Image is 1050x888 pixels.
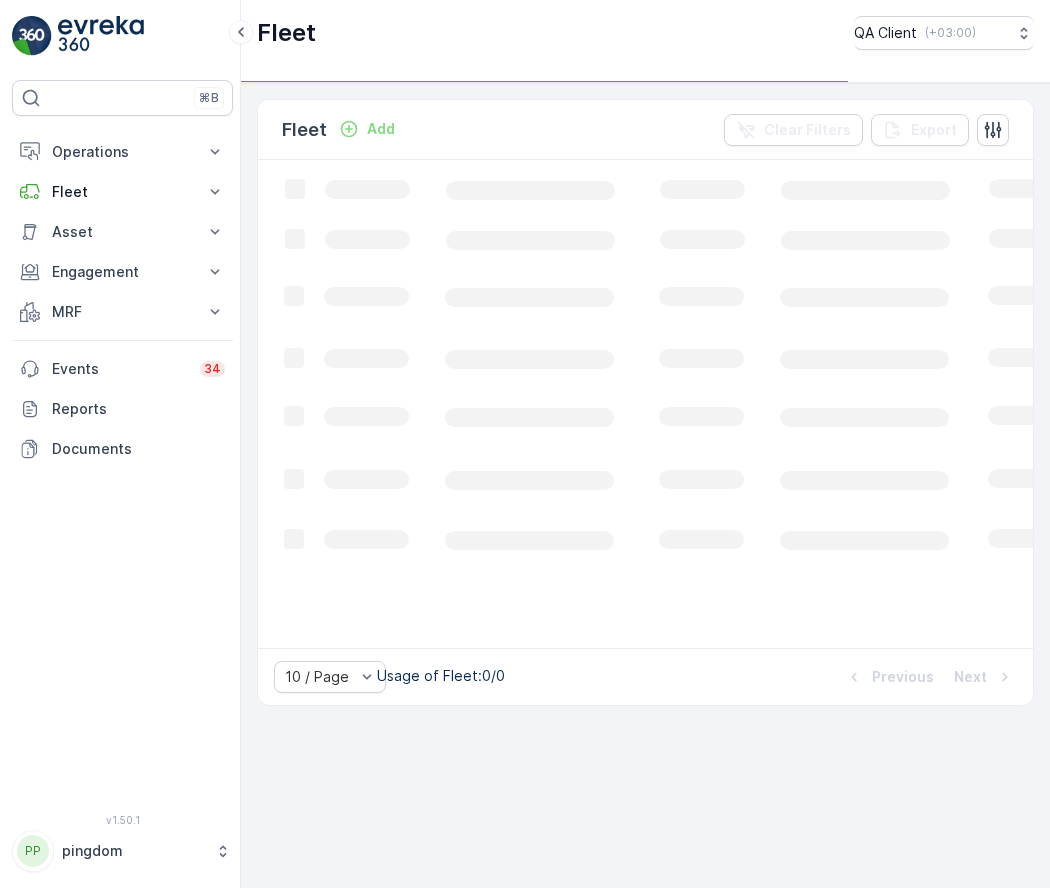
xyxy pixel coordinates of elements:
[12,212,233,252] button: Asset
[199,90,219,106] p: ⌘B
[954,667,987,687] p: Next
[871,114,969,146] button: Export
[52,142,193,162] p: Operations
[724,114,863,146] button: Clear Filters
[854,16,1034,50] button: QA Client(+03:00)
[257,17,316,49] p: Fleet
[911,120,957,140] p: Export
[12,252,233,292] button: Engagement
[282,116,327,144] p: Fleet
[52,222,193,242] p: Asset
[58,16,144,56] img: logo_light-DOdMpM7g.png
[12,292,233,332] button: MRF
[12,16,52,56] img: logo
[12,814,233,826] span: v 1.50.1
[52,302,193,322] p: MRF
[62,841,205,861] p: pingdom
[377,666,505,686] p: Usage of Fleet : 0/0
[204,361,221,377] p: 34
[12,830,233,872] button: PPpingdom
[331,117,403,141] button: Add
[12,429,233,469] a: Documents
[52,262,193,282] p: Engagement
[925,25,976,41] p: ( +03:00 )
[872,667,934,687] p: Previous
[52,439,225,459] p: Documents
[52,182,193,202] p: Fleet
[12,132,233,172] button: Operations
[12,172,233,212] button: Fleet
[12,349,233,389] a: Events34
[764,120,851,140] p: Clear Filters
[52,399,225,419] p: Reports
[952,665,1017,689] button: Next
[17,835,49,867] div: PP
[854,23,917,43] p: QA Client
[842,665,936,689] button: Previous
[367,119,395,139] p: Add
[12,389,233,429] a: Reports
[52,359,188,379] p: Events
